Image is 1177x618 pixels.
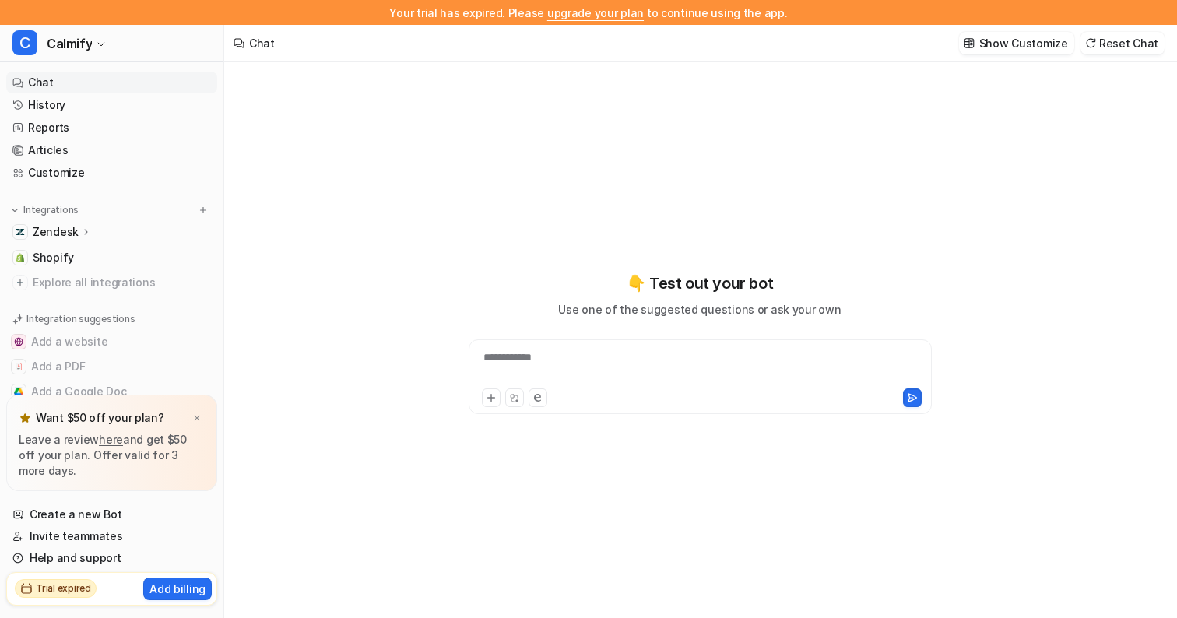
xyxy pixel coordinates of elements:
[964,37,975,49] img: customize
[33,270,211,295] span: Explore all integrations
[14,337,23,346] img: Add a website
[47,33,92,54] span: Calmify
[16,227,25,237] img: Zendesk
[6,247,217,269] a: ShopifyShopify
[36,410,164,426] p: Want $50 off your plan?
[6,162,217,184] a: Customize
[6,504,217,525] a: Create a new Bot
[547,6,644,19] a: upgrade your plan
[12,275,28,290] img: explore all integrations
[1080,32,1165,54] button: Reset Chat
[19,412,31,424] img: star
[99,433,123,446] a: here
[249,35,275,51] div: Chat
[6,379,217,404] button: Add a Google DocAdd a Google Doc
[192,413,202,423] img: x
[149,581,206,597] p: Add billing
[26,312,135,326] p: Integration suggestions
[14,362,23,371] img: Add a PDF
[14,387,23,396] img: Add a Google Doc
[1085,37,1096,49] img: reset
[6,547,217,569] a: Help and support
[6,329,217,354] button: Add a websiteAdd a website
[6,202,83,218] button: Integrations
[6,117,217,139] a: Reports
[627,272,773,295] p: 👇 Test out your bot
[6,272,217,293] a: Explore all integrations
[9,205,20,216] img: expand menu
[36,581,91,595] h2: Trial expired
[6,72,217,93] a: Chat
[198,205,209,216] img: menu_add.svg
[6,354,217,379] button: Add a PDFAdd a PDF
[558,301,841,318] p: Use one of the suggested questions or ask your own
[16,253,25,262] img: Shopify
[19,432,205,479] p: Leave a review and get $50 off your plan. Offer valid for 3 more days.
[959,32,1074,54] button: Show Customize
[23,204,79,216] p: Integrations
[12,30,37,55] span: C
[143,578,212,600] button: Add billing
[6,525,217,547] a: Invite teammates
[6,139,217,161] a: Articles
[979,35,1068,51] p: Show Customize
[6,94,217,116] a: History
[33,250,74,265] span: Shopify
[33,224,79,240] p: Zendesk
